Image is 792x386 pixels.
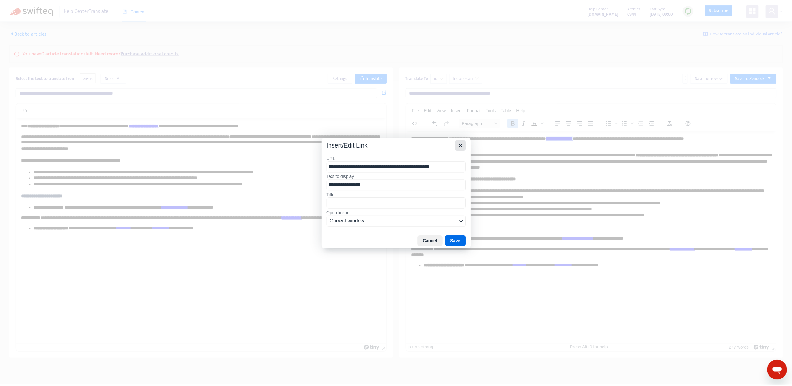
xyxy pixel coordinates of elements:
span: Current window [332,217,461,225]
body: Rich Text Area. Press ALT-0 for help. [5,5,368,139]
button: Save [448,236,469,246]
label: Title [329,192,469,197]
button: Open link in... [329,216,469,227]
label: Text to display [329,174,469,179]
div: Insert/Edit Link [329,141,370,149]
button: Close [459,140,469,150]
label: URL [329,155,469,161]
button: Cancel [421,236,446,246]
label: Open link in... [329,210,469,216]
body: Rich Text Area. Press ALT-0 for help. [5,5,368,114]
